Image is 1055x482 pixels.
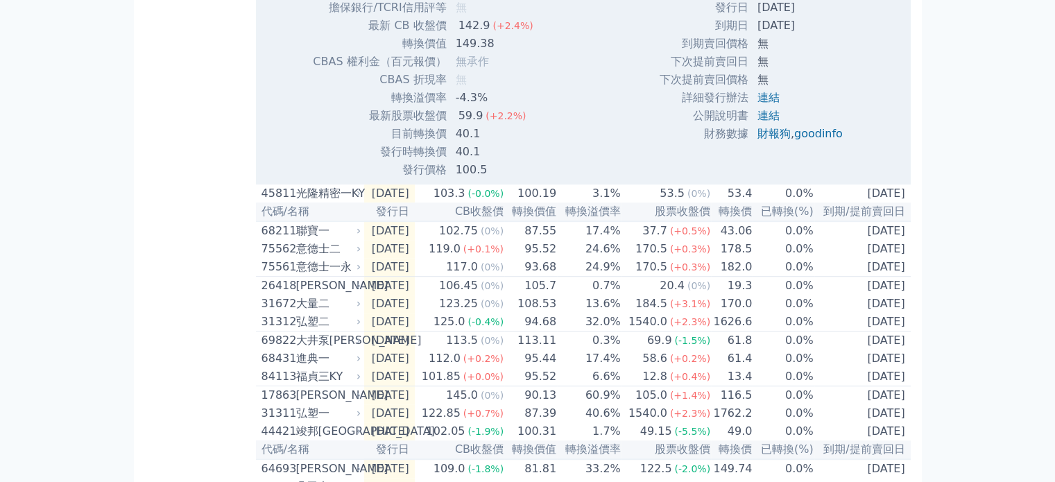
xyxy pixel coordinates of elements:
[640,350,670,367] div: 58.6
[814,240,911,258] td: [DATE]
[711,221,753,240] td: 43.06
[557,258,621,277] td: 24.9%
[753,350,814,368] td: 0.0%
[364,240,415,258] td: [DATE]
[256,203,364,221] th: 代碼/名稱
[504,459,557,478] td: 81.81
[711,459,753,478] td: 149.74
[364,313,415,332] td: [DATE]
[557,368,621,386] td: 6.6%
[364,459,415,478] td: [DATE]
[749,35,854,53] td: 無
[757,91,780,104] a: 連結
[481,335,504,346] span: (0%)
[419,405,463,422] div: 122.85
[296,241,359,257] div: 意德士二
[312,107,447,125] td: 最新股票收盤價
[456,17,493,34] div: 142.9
[468,188,504,199] span: (-0.0%)
[364,332,415,350] td: [DATE]
[814,184,911,203] td: [DATE]
[557,203,621,221] th: 轉換溢價率
[296,423,359,440] div: 竣邦[GEOGRAPHIC_DATA]
[711,332,753,350] td: 61.8
[557,277,621,295] td: 0.7%
[261,241,293,257] div: 75562
[486,110,526,121] span: (+2.2%)
[670,298,710,309] span: (+3.1%)
[456,107,486,124] div: 59.9
[463,408,504,419] span: (+0.7%)
[426,350,463,367] div: 112.0
[557,313,621,332] td: 32.0%
[670,243,710,255] span: (+0.3%)
[431,185,468,202] div: 103.3
[557,295,621,313] td: 13.6%
[659,89,749,107] td: 詳細發行辦法
[640,368,670,385] div: 12.8
[687,188,710,199] span: (0%)
[261,350,293,367] div: 68431
[296,185,359,202] div: 光隆精密一KY
[674,335,710,346] span: (-1.5%)
[814,258,911,277] td: [DATE]
[504,422,557,440] td: 100.31
[261,387,293,404] div: 17863
[687,280,710,291] span: (0%)
[749,53,854,71] td: 無
[757,127,791,140] a: 財報狗
[753,313,814,332] td: 0.0%
[659,35,749,53] td: 到期賣回價格
[419,368,463,385] div: 101.85
[296,368,359,385] div: 福貞三KY
[426,241,463,257] div: 119.0
[753,203,814,221] th: 已轉換(%)
[443,332,481,349] div: 113.5
[659,125,749,143] td: 財務數據
[711,184,753,203] td: 53.4
[463,353,504,364] span: (+0.2%)
[436,295,481,312] div: 123.25
[312,161,447,179] td: 發行價格
[504,277,557,295] td: 105.7
[753,184,814,203] td: 0.0%
[670,225,710,236] span: (+0.5%)
[364,350,415,368] td: [DATE]
[814,440,911,459] th: 到期/提前賣回日
[657,185,687,202] div: 53.5
[364,404,415,422] td: [DATE]
[814,422,911,440] td: [DATE]
[670,261,710,273] span: (+0.3%)
[468,316,504,327] span: (-0.4%)
[296,277,359,294] div: [PERSON_NAME]
[557,332,621,350] td: 0.3%
[626,405,670,422] div: 1540.0
[364,221,415,240] td: [DATE]
[711,422,753,440] td: 49.0
[557,350,621,368] td: 17.4%
[364,368,415,386] td: [DATE]
[711,368,753,386] td: 13.4
[364,440,415,459] th: 發行日
[364,295,415,313] td: [DATE]
[296,313,359,330] div: 弘塑二
[504,368,557,386] td: 95.52
[753,277,814,295] td: 0.0%
[312,35,447,53] td: 轉換價值
[312,53,447,71] td: CBAS 權利金（百元報價）
[557,422,621,440] td: 1.7%
[753,440,814,459] th: 已轉換(%)
[670,390,710,401] span: (+1.4%)
[749,71,854,89] td: 無
[296,405,359,422] div: 弘塑一
[415,203,504,221] th: CB收盤價
[711,350,753,368] td: 61.4
[447,35,559,53] td: 149.38
[753,368,814,386] td: 0.0%
[711,313,753,332] td: 1626.6
[633,387,670,404] div: 105.0
[296,461,359,477] div: [PERSON_NAME]
[261,461,293,477] div: 64693
[364,184,415,203] td: [DATE]
[261,295,293,312] div: 31672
